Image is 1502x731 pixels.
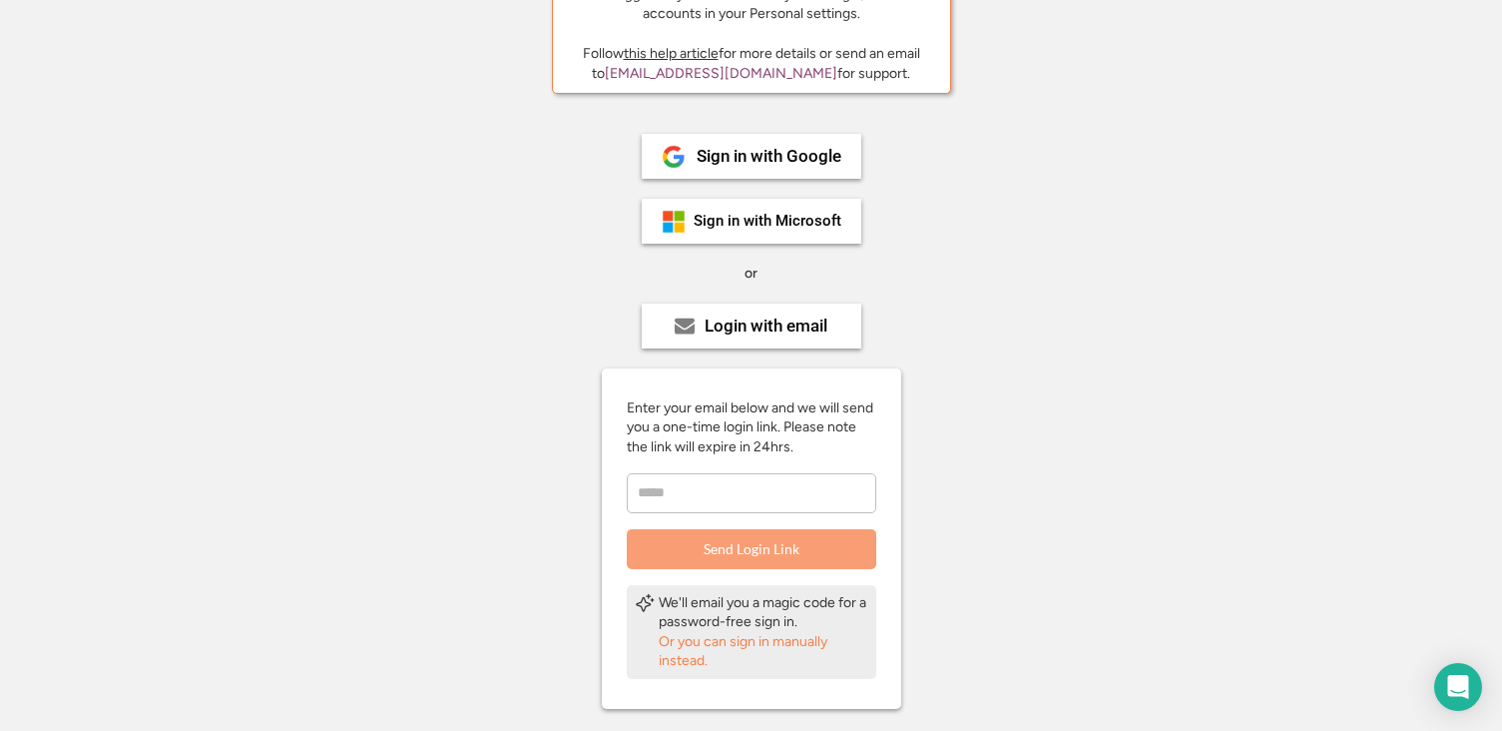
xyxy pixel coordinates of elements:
[624,45,719,62] a: this help article
[627,529,876,569] button: Send Login Link
[659,593,868,632] div: We'll email you a magic code for a password-free sign in.
[662,210,686,234] img: ms-symbollockup_mssymbol_19.png
[627,398,876,457] div: Enter your email below and we will send you a one-time login link. Please note the link will expi...
[605,65,837,82] a: [EMAIL_ADDRESS][DOMAIN_NAME]
[1434,663,1482,711] div: Open Intercom Messenger
[568,44,935,83] div: Follow for more details or send an email to for support.
[697,148,841,165] div: Sign in with Google
[662,145,686,169] img: 1024px-Google__G__Logo.svg.png
[694,214,841,229] div: Sign in with Microsoft
[659,632,868,671] div: Or you can sign in manually instead.
[745,264,757,284] div: or
[705,318,827,335] div: Login with email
